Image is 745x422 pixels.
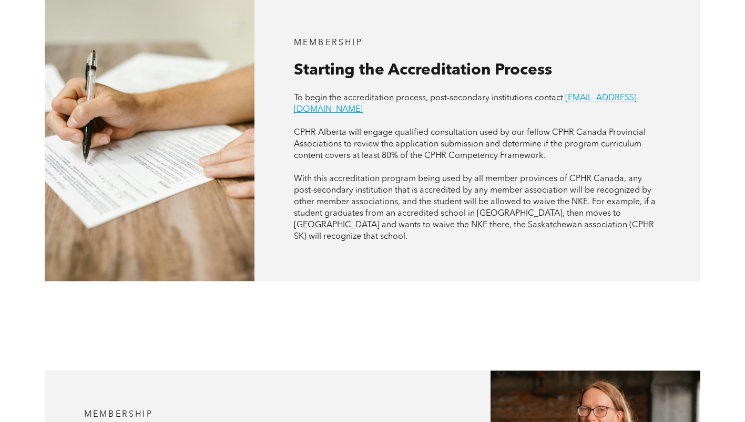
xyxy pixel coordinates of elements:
[294,94,563,102] span: To begin the accreditation process, post-secondary institutions contact
[294,94,637,114] a: [EMAIL_ADDRESS][DOMAIN_NAME]
[294,62,552,78] span: Starting the Accreditation Process
[294,39,363,47] span: MEMBERSHIP
[84,410,153,419] span: MEMBERSHIP
[294,129,646,160] span: CPHR Alberta will engage qualified consultation used by our fellow CPHR Canada Provincial Associa...
[294,175,656,241] span: With this accreditation program being used by all member provinces of CPHR Canada, any post-secon...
